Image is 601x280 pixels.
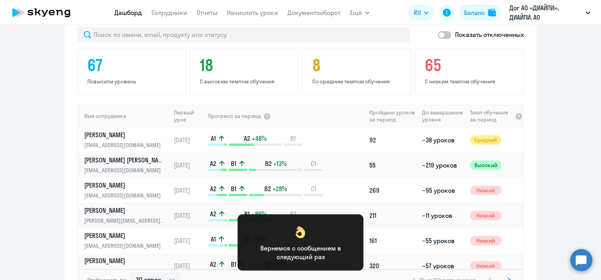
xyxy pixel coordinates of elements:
td: ~11 уроков [419,203,466,228]
span: Ещё [350,8,362,17]
a: [PERSON_NAME][EMAIL_ADDRESS][DOMAIN_NAME] [84,256,170,275]
p: [PERSON_NAME] [84,231,165,240]
span: A2 [210,184,216,193]
span: RU [414,8,421,17]
a: [PERSON_NAME][EMAIL_ADDRESS][DOMAIN_NAME] [84,131,170,149]
span: Прогресс за период [208,112,261,120]
p: Дог АО «ДИАЙПИ», ДИАЙПИ, АО [509,3,583,22]
button: Ещё [350,5,370,20]
p: Со средним темпом обучения [312,78,404,85]
a: Дашборд [114,9,142,17]
span: C1 [311,184,316,193]
a: [PERSON_NAME] [PERSON_NAME][EMAIL_ADDRESS][DOMAIN_NAME] [84,156,170,175]
input: Поиск по имени, email, продукту или статусу [77,27,410,42]
p: [PERSON_NAME] [84,256,165,265]
button: RU [408,5,434,20]
span: +89% [251,210,267,218]
td: ~55 уроков [419,228,466,253]
img: balance [488,9,496,17]
span: B2 [264,184,271,193]
a: Сотрудники [151,9,187,17]
p: Показать отключенных [455,30,524,39]
td: ~95 уроков [419,178,466,203]
span: A2 [210,159,216,168]
h4: 67 [87,56,179,75]
p: [PERSON_NAME][EMAIL_ADDRESS][DOMAIN_NAME] [84,216,165,225]
p: [PERSON_NAME] [84,181,165,190]
span: A2 [244,134,250,143]
p: С низким темпом обучения [425,78,516,85]
a: [PERSON_NAME][PERSON_NAME][EMAIL_ADDRESS][DOMAIN_NAME] [84,206,170,225]
span: B1 [231,184,236,193]
td: [DATE] [171,178,207,203]
span: B1 [244,210,250,218]
th: Первый урок [171,105,207,127]
td: 55 [366,153,419,178]
td: ~57 уроков [419,253,466,278]
td: [DATE] [171,127,207,153]
p: [EMAIL_ADDRESS][DOMAIN_NAME] [84,267,165,275]
td: 92 [366,127,419,153]
p: [EMAIL_ADDRESS][DOMAIN_NAME] [84,241,165,250]
p: [EMAIL_ADDRESS][DOMAIN_NAME] [84,191,165,200]
span: Низкий [470,211,501,220]
p: [PERSON_NAME] [84,206,165,215]
th: До завершения уровня [419,105,466,127]
a: [PERSON_NAME][EMAIL_ADDRESS][DOMAIN_NAME] [84,181,170,200]
span: Темп обучения за период [470,109,513,123]
td: [DATE] [171,228,207,253]
span: B1 [231,159,236,168]
a: Отчеты [197,9,218,17]
div: Баланс [464,8,485,17]
td: ~38 уроков [419,127,466,153]
p: Повысили уровень [87,78,179,85]
button: Балансbalance [459,5,501,20]
img: ok [292,224,309,241]
p: [PERSON_NAME] [84,131,165,139]
span: Низкий [470,236,501,245]
a: Документооборот [288,9,341,17]
span: B2 [290,210,297,218]
span: Высокий [470,160,501,170]
button: Дог АО «ДИАЙПИ», ДИАЙПИ, АО [505,3,594,22]
td: 211 [366,203,419,228]
td: [DATE] [171,253,207,278]
th: Пройдено уроков за период [366,105,419,127]
span: A1 [211,134,216,143]
span: +48% [252,134,267,143]
td: ~219 уроков [419,153,466,178]
p: [EMAIL_ADDRESS][DOMAIN_NAME] [84,141,165,149]
span: C1 [311,159,316,168]
a: [PERSON_NAME][EMAIL_ADDRESS][DOMAIN_NAME] [84,231,170,250]
p: [PERSON_NAME] [PERSON_NAME] [84,156,165,164]
td: [DATE] [171,203,207,228]
th: Имя сотрудника [78,105,171,127]
p: [EMAIL_ADDRESS][DOMAIN_NAME] [84,166,165,175]
td: 161 [366,228,419,253]
span: A1 [211,235,216,243]
td: 269 [366,178,419,203]
span: Низкий [470,261,501,271]
span: A2 [210,260,216,269]
span: A2 [210,210,216,218]
td: 320 [366,253,419,278]
span: Средний [470,135,501,145]
span: B1 [290,134,296,143]
span: +28% [273,184,287,193]
h4: 18 [200,56,291,75]
span: +13% [273,159,287,168]
span: Низкий [470,186,501,195]
a: Начислить уроки [227,9,278,17]
td: [DATE] [171,153,207,178]
p: Вернемся с сообщением в следующий раз [247,244,354,261]
h4: 8 [312,56,404,75]
span: B2 [265,159,272,168]
h4: 65 [425,56,516,75]
span: B1 [231,260,236,269]
p: С высоким темпом обучения [200,78,291,85]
